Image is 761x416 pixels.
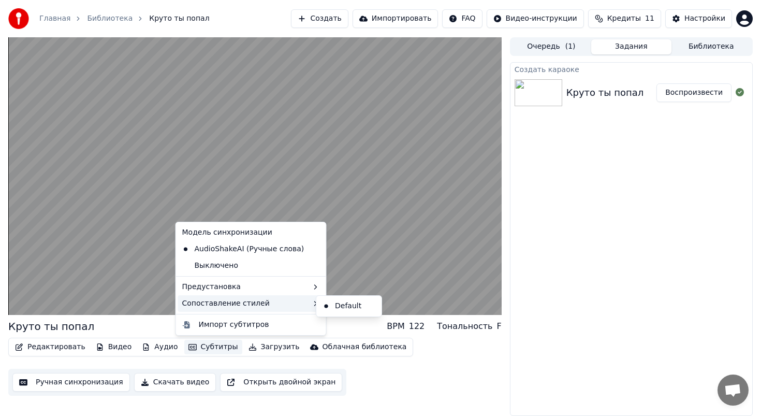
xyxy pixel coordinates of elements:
[39,13,210,24] nav: breadcrumb
[511,39,591,54] button: Очередь
[409,320,425,333] div: 122
[12,373,130,392] button: Ручная синхронизация
[566,85,644,100] div: Круто ты попал
[178,295,324,312] div: Сопоставление стилей
[387,320,404,333] div: BPM
[92,340,136,354] button: Видео
[671,39,751,54] button: Библиотека
[591,39,671,54] button: Задания
[607,13,641,24] span: Кредиты
[178,257,324,274] div: Выключено
[645,13,654,24] span: 11
[244,340,304,354] button: Загрузить
[184,340,242,354] button: Субтитры
[588,9,661,28] button: Кредиты11
[291,9,348,28] button: Создать
[565,41,576,52] span: ( 1 )
[8,319,94,334] div: Круто ты попал
[138,340,182,354] button: Аудио
[199,320,269,330] div: Импорт субтитров
[178,241,309,257] div: AudioShakeAI (Ручные слова)
[487,9,584,28] button: Видео-инструкции
[178,279,324,295] div: Предустановка
[318,298,379,314] div: Default
[8,8,29,29] img: youka
[39,13,70,24] a: Главная
[134,373,216,392] button: Скачать видео
[353,9,438,28] button: Импортировать
[220,373,342,392] button: Открыть двойной экран
[665,9,732,28] button: Настройки
[684,13,725,24] div: Настройки
[323,342,407,352] div: Облачная библиотека
[178,224,324,241] div: Модель синхронизации
[442,9,482,28] button: FAQ
[437,320,492,333] div: Тональность
[497,320,502,333] div: F
[149,13,209,24] span: Круто ты попал
[656,83,731,102] button: Воспроизвести
[718,375,749,406] div: Открытый чат
[510,63,752,75] div: Создать караоке
[11,340,90,354] button: Редактировать
[87,13,133,24] a: Библиотека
